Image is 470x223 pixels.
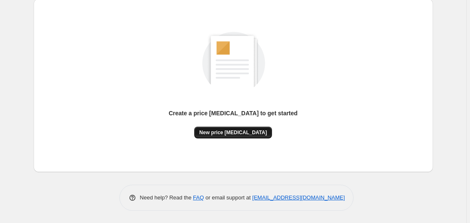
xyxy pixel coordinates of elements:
[194,127,272,138] button: New price [MEDICAL_DATA]
[204,194,252,201] span: or email support at
[252,194,345,201] a: [EMAIL_ADDRESS][DOMAIN_NAME]
[193,194,204,201] a: FAQ
[199,129,267,136] span: New price [MEDICAL_DATA]
[140,194,193,201] span: Need help? Read the
[169,109,298,117] p: Create a price [MEDICAL_DATA] to get started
